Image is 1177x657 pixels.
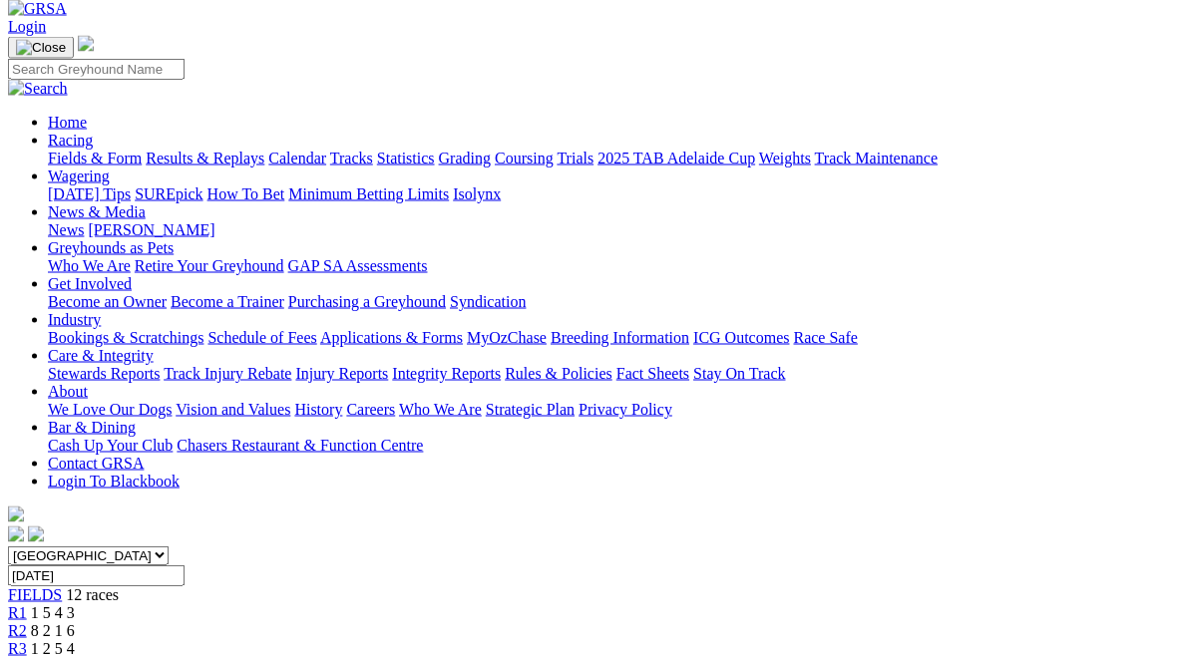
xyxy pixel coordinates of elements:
[207,329,316,346] a: Schedule of Fees
[31,604,75,621] span: 1 5 4 3
[288,185,449,202] a: Minimum Betting Limits
[693,329,789,346] a: ICG Outcomes
[164,365,291,382] a: Track Injury Rebate
[16,40,66,56] img: Close
[505,365,612,382] a: Rules & Policies
[467,329,547,346] a: MyOzChase
[294,401,342,418] a: History
[31,622,75,639] span: 8 2 1 6
[759,150,811,166] a: Weights
[48,293,167,310] a: Become an Owner
[48,185,131,202] a: [DATE] Tips
[48,365,160,382] a: Stewards Reports
[48,473,180,490] a: Login To Blackbook
[176,401,290,418] a: Vision and Values
[48,329,203,346] a: Bookings & Scratchings
[8,622,27,639] a: R2
[330,150,373,166] a: Tracks
[268,150,326,166] a: Calendar
[392,365,501,382] a: Integrity Reports
[288,257,428,274] a: GAP SA Assessments
[48,239,174,256] a: Greyhounds as Pets
[48,150,1169,167] div: Racing
[8,565,185,586] input: Select date
[439,150,491,166] a: Grading
[8,18,46,35] a: Login
[616,365,689,382] a: Fact Sheets
[8,59,185,80] input: Search
[8,80,68,98] img: Search
[48,419,136,436] a: Bar & Dining
[320,329,463,346] a: Applications & Forms
[48,221,84,238] a: News
[48,365,1169,383] div: Care & Integrity
[793,329,857,346] a: Race Safe
[8,586,62,603] a: FIELDS
[78,36,94,52] img: logo-grsa-white.png
[48,221,1169,239] div: News & Media
[579,401,672,418] a: Privacy Policy
[66,586,119,603] span: 12 races
[377,150,435,166] a: Statistics
[48,257,131,274] a: Who We Are
[48,401,1169,419] div: About
[8,506,24,522] img: logo-grsa-white.png
[48,132,93,149] a: Racing
[48,437,173,454] a: Cash Up Your Club
[48,257,1169,275] div: Greyhounds as Pets
[551,329,689,346] a: Breeding Information
[48,185,1169,203] div: Wagering
[693,365,785,382] a: Stay On Track
[288,293,446,310] a: Purchasing a Greyhound
[146,150,264,166] a: Results & Replays
[453,185,501,202] a: Isolynx
[171,293,284,310] a: Become a Trainer
[346,401,395,418] a: Careers
[177,437,423,454] a: Chasers Restaurant & Function Centre
[557,150,593,166] a: Trials
[48,114,87,131] a: Home
[48,275,132,292] a: Get Involved
[450,293,526,310] a: Syndication
[48,401,172,418] a: We Love Our Dogs
[295,365,388,382] a: Injury Reports
[495,150,554,166] a: Coursing
[399,401,482,418] a: Who We Are
[135,257,284,274] a: Retire Your Greyhound
[48,437,1169,455] div: Bar & Dining
[8,526,24,542] img: facebook.svg
[48,150,142,166] a: Fields & Form
[815,150,938,166] a: Track Maintenance
[48,167,110,184] a: Wagering
[8,640,27,657] a: R3
[48,293,1169,311] div: Get Involved
[8,37,74,59] button: Toggle navigation
[597,150,755,166] a: 2025 TAB Adelaide Cup
[8,604,27,621] a: R1
[486,401,575,418] a: Strategic Plan
[48,203,146,220] a: News & Media
[88,221,214,238] a: [PERSON_NAME]
[135,185,202,202] a: SUREpick
[48,311,101,328] a: Industry
[48,455,144,472] a: Contact GRSA
[48,347,154,364] a: Care & Integrity
[28,526,44,542] img: twitter.svg
[48,383,88,400] a: About
[207,185,285,202] a: How To Bet
[31,640,75,657] span: 1 2 5 4
[48,329,1169,347] div: Industry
